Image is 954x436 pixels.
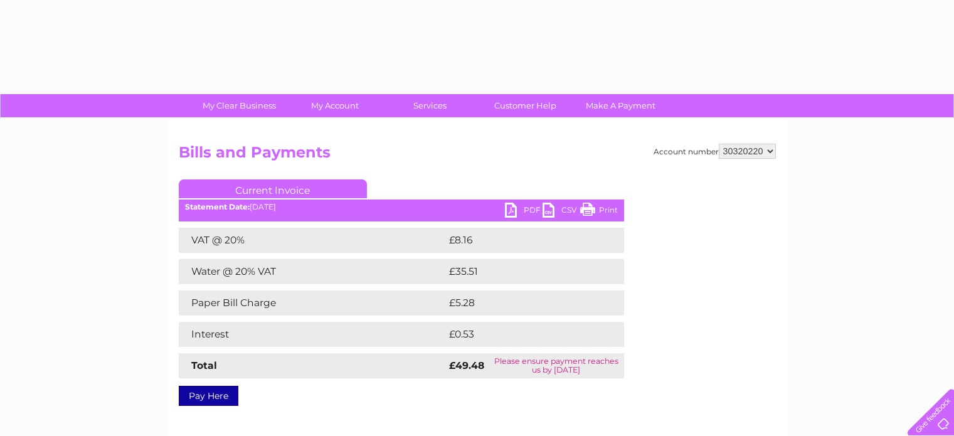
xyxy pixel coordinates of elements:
td: Paper Bill Charge [179,290,446,316]
b: Statement Date: [185,202,250,211]
a: CSV [543,203,580,221]
a: Pay Here [179,386,238,406]
div: Account number [654,144,776,159]
a: My Account [283,94,386,117]
td: £5.28 [446,290,595,316]
a: Customer Help [474,94,577,117]
td: £8.16 [446,228,593,253]
div: [DATE] [179,203,624,211]
strong: Total [191,359,217,371]
a: Print [580,203,618,221]
td: VAT @ 20% [179,228,446,253]
a: PDF [505,203,543,221]
td: £0.53 [446,322,595,347]
a: My Clear Business [188,94,291,117]
strong: £49.48 [449,359,484,371]
td: £35.51 [446,259,597,284]
a: Make A Payment [569,94,672,117]
td: Interest [179,322,446,347]
a: Services [378,94,482,117]
td: Please ensure payment reaches us by [DATE] [489,353,624,378]
td: Water @ 20% VAT [179,259,446,284]
a: Current Invoice [179,179,367,198]
h2: Bills and Payments [179,144,776,167]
